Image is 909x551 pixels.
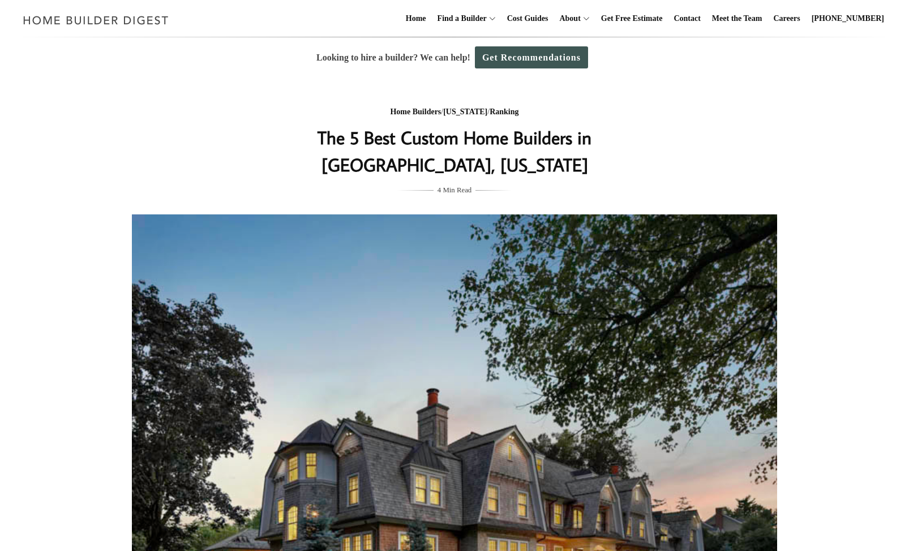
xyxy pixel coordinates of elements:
a: Meet the Team [708,1,767,37]
a: Get Free Estimate [597,1,667,37]
a: Ranking [490,107,518,116]
img: Home Builder Digest [18,9,174,31]
a: About [555,1,580,37]
div: / / [229,105,680,119]
a: Careers [769,1,805,37]
span: 4 Min Read [438,184,471,196]
a: Get Recommendations [475,46,588,68]
a: Home [401,1,431,37]
a: [PHONE_NUMBER] [807,1,889,37]
a: Contact [669,1,705,37]
a: Find a Builder [433,1,487,37]
a: Home Builders [390,107,441,116]
h1: The 5 Best Custom Home Builders in [GEOGRAPHIC_DATA], [US_STATE] [229,124,680,178]
a: [US_STATE] [443,107,487,116]
a: Cost Guides [503,1,553,37]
